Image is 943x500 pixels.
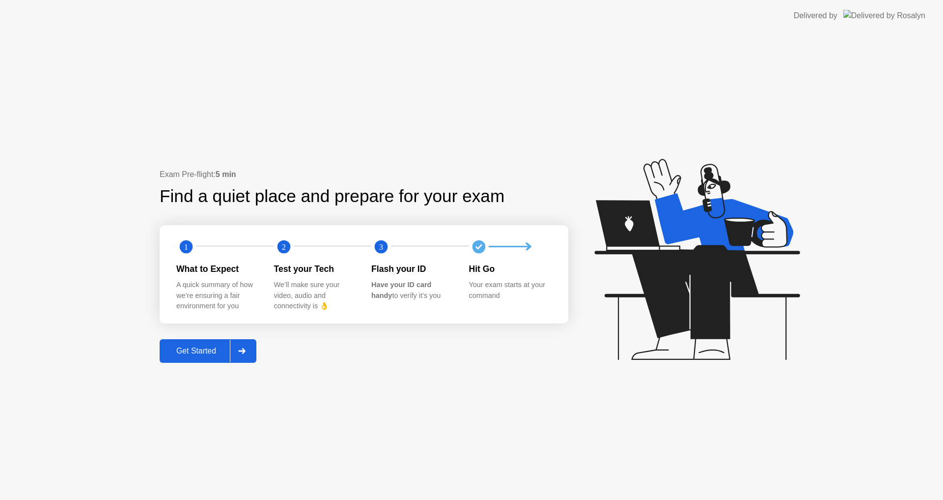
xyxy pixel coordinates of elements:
b: 5 min [216,170,236,178]
div: Test your Tech [274,263,356,275]
div: What to Expect [176,263,258,275]
text: 3 [379,242,383,251]
text: 1 [184,242,188,251]
button: Get Started [160,339,256,363]
div: to verify it’s you [371,280,453,301]
div: Get Started [163,347,230,355]
text: 2 [281,242,285,251]
div: We’ll make sure your video, audio and connectivity is 👌 [274,280,356,312]
div: Find a quiet place and prepare for your exam [160,183,506,209]
div: Flash your ID [371,263,453,275]
div: Your exam starts at your command [469,280,551,301]
img: Delivered by Rosalyn [843,10,925,21]
div: Hit Go [469,263,551,275]
div: Exam Pre-flight: [160,169,568,180]
div: Delivered by [794,10,837,22]
div: A quick summary of how we’re ensuring a fair environment for you [176,280,258,312]
b: Have your ID card handy [371,281,431,299]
